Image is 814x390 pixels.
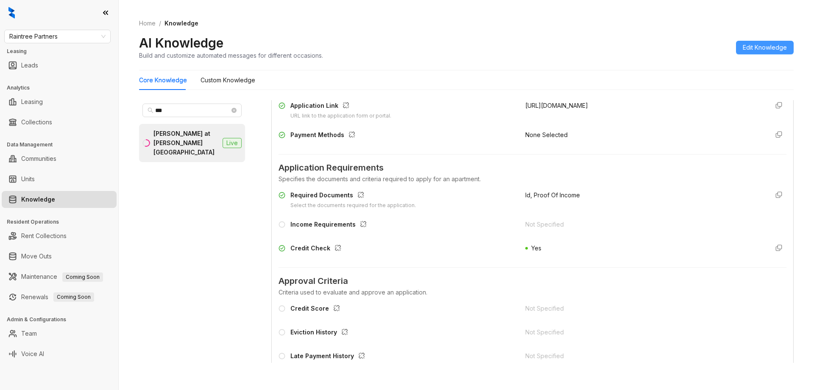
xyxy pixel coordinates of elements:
span: [URL][DOMAIN_NAME] [525,102,588,109]
li: Move Outs [2,248,117,265]
div: Required Documents [290,191,416,202]
h3: Data Management [7,141,118,149]
div: Custom Knowledge [201,76,255,85]
a: Leads [21,57,38,74]
li: Team [2,325,117,342]
span: Coming Soon [53,292,94,302]
div: Not Specified [525,304,762,313]
span: Edit Knowledge [743,43,787,52]
div: Not Specified [525,328,762,337]
a: Collections [21,114,52,131]
div: Late Payment History [290,351,368,362]
li: Collections [2,114,117,131]
span: Raintree Partners [9,30,106,43]
h3: Leasing [7,48,118,55]
div: Select the documents required for the application. [290,202,416,210]
li: Voice AI [2,345,117,362]
li: Maintenance [2,268,117,285]
span: search [148,107,153,113]
span: close-circle [231,108,237,113]
a: RenewalsComing Soon [21,289,94,306]
div: Application Link [290,101,391,112]
div: Criteria used to evaluate and approve an application. [279,288,786,297]
a: Communities [21,150,56,167]
span: Id, Proof Of Income [525,191,580,199]
span: Coming Soon [62,272,103,282]
span: Yes [531,244,541,252]
div: Not Specified [525,351,762,361]
div: Eviction History [290,328,351,339]
span: Live [223,138,242,148]
div: Income Requirements [290,220,370,231]
a: Units [21,171,35,188]
li: Renewals [2,289,117,306]
a: Home [137,19,157,28]
a: Move Outs [21,248,52,265]
div: [PERSON_NAME] at [PERSON_NAME][GEOGRAPHIC_DATA] [153,129,219,157]
a: Rent Collections [21,227,67,244]
div: Core Knowledge [139,76,187,85]
span: Knowledge [164,20,198,27]
div: URL link to the application form or portal. [290,112,391,120]
li: Leads [2,57,117,74]
li: Units [2,171,117,188]
img: logo [8,7,15,19]
div: Payment Methods [290,130,359,141]
h3: Resident Operations [7,218,118,226]
a: Voice AI [21,345,44,362]
li: Communities [2,150,117,167]
span: Application Requirements [279,161,786,174]
li: Leasing [2,93,117,110]
li: Rent Collections [2,227,117,244]
h3: Analytics [7,84,118,92]
span: None Selected [525,131,568,138]
a: Knowledge [21,191,55,208]
div: Build and customize automated messages for different occasions. [139,51,323,60]
span: Approval Criteria [279,275,786,288]
li: / [159,19,161,28]
a: Team [21,325,37,342]
div: Credit Score [290,304,343,315]
li: Knowledge [2,191,117,208]
button: Edit Knowledge [736,41,794,54]
div: Not Specified [525,220,762,229]
div: Credit Check [290,244,345,255]
div: Specifies the documents and criteria required to apply for an apartment. [279,174,786,184]
h2: AI Knowledge [139,35,223,51]
h3: Admin & Configurations [7,316,118,323]
a: Leasing [21,93,43,110]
